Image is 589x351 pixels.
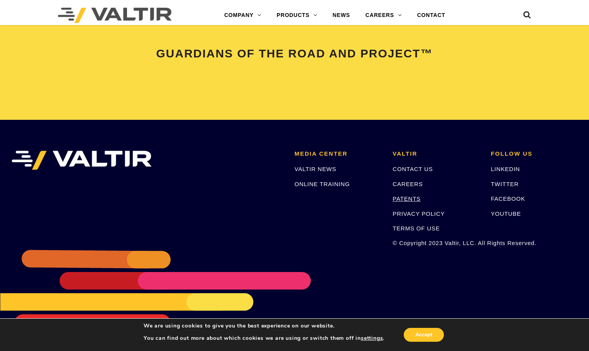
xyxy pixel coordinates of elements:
[358,8,410,23] a: CAREERS
[393,210,445,217] a: PRIVACY POLICY
[217,8,269,23] a: COMPANY
[410,8,453,23] a: CONTACT
[404,328,444,342] button: Accept
[393,225,440,232] a: TERMS OF USE
[144,335,384,342] p: You can find out more about which cookies we are using or switch them off in .
[393,166,433,172] a: CONTACT US
[269,8,325,23] a: PRODUCTS
[491,181,519,187] a: TWITTER
[294,181,350,187] a: ONLINE TRAINING
[361,335,383,342] button: settings
[491,210,521,217] a: YOUTUBE
[491,166,520,172] a: LINKEDIN
[156,47,433,60] span: GUARDIANS OF THE ROAD AND PROJECT™
[58,8,172,23] img: Valtir
[393,238,479,247] p: © Copyright 2023 Valtir, LLC. All Rights Reserved.
[12,151,152,170] img: VALTIR
[294,151,381,157] h2: MEDIA CENTER
[491,195,525,202] a: FACEBOOK
[325,8,358,23] a: NEWS
[393,181,423,187] a: CAREERS
[491,151,577,157] h2: FOLLOW US
[144,322,384,329] p: We are using cookies to give you the best experience on our website.
[393,195,421,202] a: PATENTS
[393,151,479,157] h2: VALTIR
[294,166,336,172] a: VALTIR NEWS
